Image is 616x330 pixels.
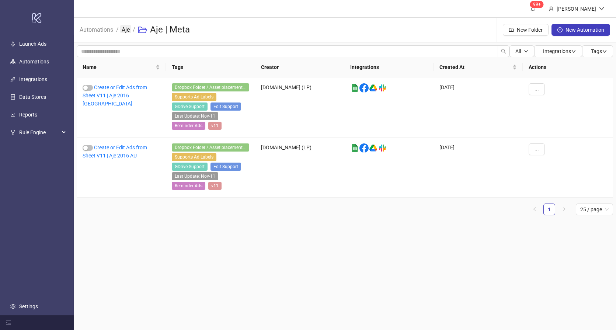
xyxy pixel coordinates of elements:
[19,125,60,140] span: Rule Engine
[166,57,255,77] th: Tags
[83,84,147,107] a: Create or Edit Ads from Sheet V11 | Aje 2016 [GEOGRAPHIC_DATA]
[116,18,119,42] li: /
[210,103,241,111] span: Edit Support
[530,6,535,11] span: bell
[557,27,563,32] span: plus-circle
[83,145,147,159] a: Create or Edit Ads from Sheet V11 | Aje 2016 AU
[524,49,528,53] span: down
[255,57,344,77] th: Creator
[19,303,38,309] a: Settings
[517,27,543,33] span: New Folder
[515,48,521,54] span: All
[580,204,609,215] span: 25 / page
[208,182,222,190] span: v11
[172,83,249,91] span: Dropbox Folder / Asset placement detection
[544,204,555,215] a: 1
[529,204,540,215] li: Previous Page
[19,41,46,47] a: Launch Ads
[599,6,604,11] span: down
[172,122,205,130] span: Reminder Ads
[591,48,607,54] span: Tags
[19,94,46,100] a: Data Stores
[434,138,523,198] div: [DATE]
[439,63,511,71] span: Created At
[78,25,115,33] a: Automations
[255,138,344,198] div: [DOMAIN_NAME] (LP)
[10,130,15,135] span: fork
[529,204,540,215] button: left
[602,49,607,54] span: down
[549,6,554,11] span: user
[576,204,613,215] div: Page Size
[19,59,49,65] a: Automations
[434,57,523,77] th: Created At
[509,27,514,32] span: folder-add
[543,204,555,215] li: 1
[532,207,537,211] span: left
[150,24,190,36] h3: Aje | Meta
[523,57,613,77] th: Actions
[120,25,131,33] a: Aje
[172,143,249,152] span: Dropbox Folder / Asset placement detection
[529,83,545,95] button: ...
[6,320,11,325] span: menu-fold
[534,45,582,57] button: Integrationsdown
[19,76,47,82] a: Integrations
[554,5,599,13] div: [PERSON_NAME]
[133,18,135,42] li: /
[535,86,539,92] span: ...
[19,112,37,118] a: Reports
[530,1,544,8] sup: 1645
[172,103,208,111] span: GDrive Support
[565,27,604,33] span: New Automation
[503,24,549,36] button: New Folder
[509,45,534,57] button: Alldown
[172,172,218,180] span: Last Update: Nov-11
[558,204,570,215] li: Next Page
[255,77,344,138] div: [DOMAIN_NAME] (LP)
[543,48,576,54] span: Integrations
[210,163,241,171] span: Edit Support
[558,204,570,215] button: right
[571,49,576,54] span: down
[529,143,545,155] button: ...
[501,49,506,54] span: search
[535,146,539,152] span: ...
[562,207,566,211] span: right
[83,63,154,71] span: Name
[172,153,216,161] span: Supports Ad Labels
[77,57,166,77] th: Name
[172,112,218,120] span: Last Update: Nov-11
[582,45,613,57] button: Tagsdown
[551,24,610,36] button: New Automation
[138,25,147,34] span: folder-open
[344,57,434,77] th: Integrations
[172,182,205,190] span: Reminder Ads
[172,163,208,171] span: GDrive Support
[172,93,216,101] span: Supports Ad Labels
[434,77,523,138] div: [DATE]
[208,122,222,130] span: v11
